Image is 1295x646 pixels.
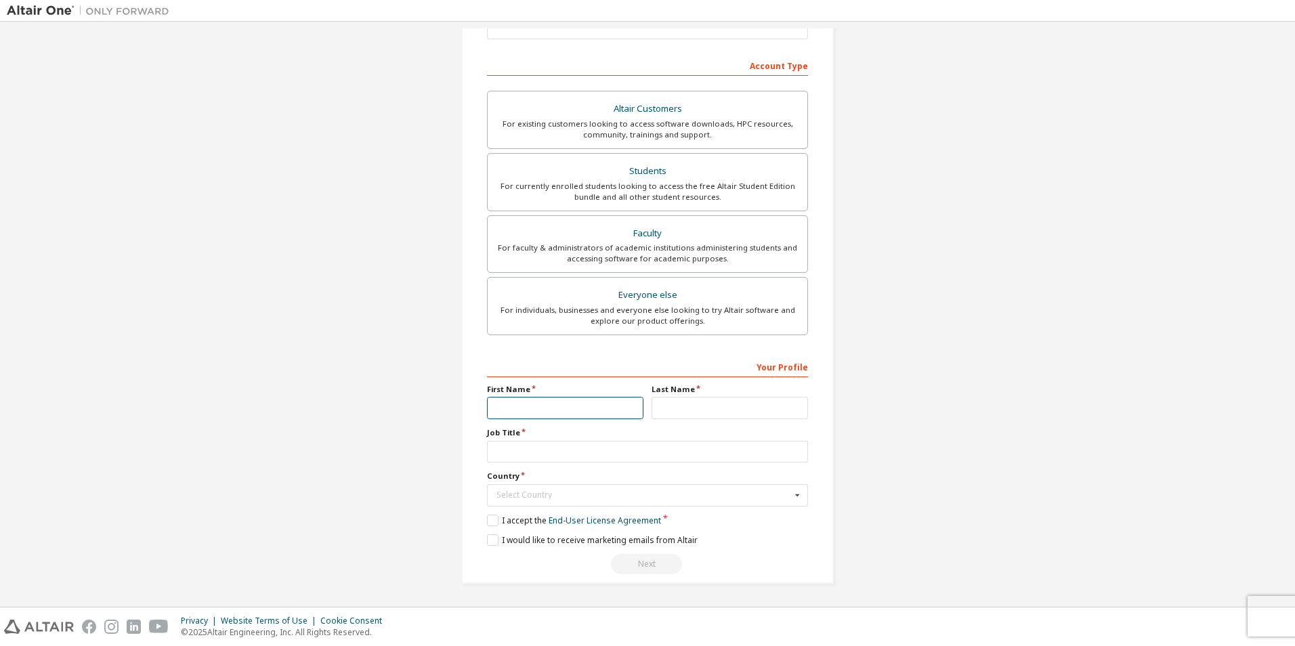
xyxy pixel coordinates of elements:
label: Job Title [487,427,808,438]
img: youtube.svg [149,620,169,634]
div: For currently enrolled students looking to access the free Altair Student Edition bundle and all ... [496,181,799,202]
div: Privacy [181,616,221,626]
div: For faculty & administrators of academic institutions administering students and accessing softwa... [496,242,799,264]
div: Faculty [496,224,799,243]
label: First Name [487,384,643,395]
a: End-User License Agreement [549,515,661,526]
div: Your Profile [487,356,808,377]
div: Website Terms of Use [221,616,320,626]
img: linkedin.svg [127,620,141,634]
div: Altair Customers [496,100,799,119]
img: altair_logo.svg [4,620,74,634]
div: Everyone else [496,286,799,305]
label: Last Name [652,384,808,395]
div: Cookie Consent [320,616,390,626]
div: Students [496,162,799,181]
p: © 2025 Altair Engineering, Inc. All Rights Reserved. [181,626,390,638]
div: Select Country [496,491,791,499]
div: Account Type [487,54,808,76]
label: I would like to receive marketing emails from Altair [487,534,698,546]
img: instagram.svg [104,620,119,634]
div: For individuals, businesses and everyone else looking to try Altair software and explore our prod... [496,305,799,326]
img: facebook.svg [82,620,96,634]
label: I accept the [487,515,661,526]
label: Country [487,471,808,481]
div: For existing customers looking to access software downloads, HPC resources, community, trainings ... [496,119,799,140]
img: Altair One [7,4,176,18]
div: Read and acccept EULA to continue [487,554,808,574]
